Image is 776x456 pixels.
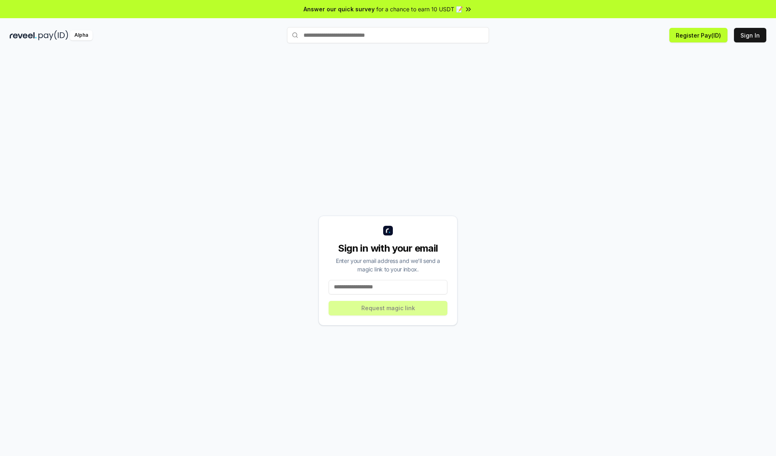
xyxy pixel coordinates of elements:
span: Answer our quick survey [304,5,375,13]
img: logo_small [383,226,393,235]
button: Sign In [734,28,766,42]
div: Enter your email address and we’ll send a magic link to your inbox. [329,256,447,273]
span: for a chance to earn 10 USDT 📝 [376,5,463,13]
img: pay_id [38,30,68,40]
img: reveel_dark [10,30,37,40]
button: Register Pay(ID) [669,28,727,42]
div: Sign in with your email [329,242,447,255]
div: Alpha [70,30,93,40]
